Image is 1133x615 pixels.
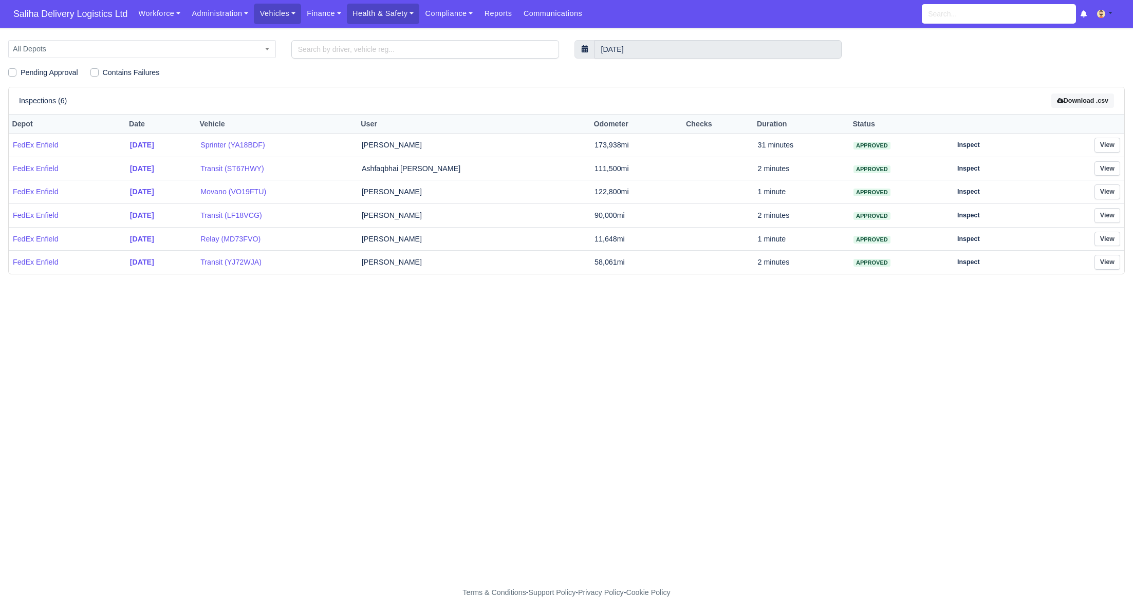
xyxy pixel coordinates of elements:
span: approved [853,165,890,173]
label: Contains Failures [103,67,160,79]
span: All Depots [9,43,275,55]
a: Compliance [419,4,478,24]
th: User [358,115,590,134]
td: 173,938mi [590,134,683,157]
a: View [1094,232,1120,247]
a: FedEx Enfield [13,186,122,198]
span: approved [853,189,890,196]
a: Relay (MD73FVO) [200,233,354,245]
a: Inspect [952,255,986,270]
td: 2 minutes [754,204,849,228]
a: [DATE] [130,139,192,151]
th: Checks [683,115,754,134]
td: 1 minute [754,227,849,251]
a: FedEx Enfield [13,256,122,268]
label: Pending Approval [21,67,78,79]
td: 90,000mi [590,204,683,228]
a: Health & Safety [347,4,420,24]
a: [DATE] [130,210,192,221]
td: 2 minutes [754,251,849,274]
a: FedEx Enfield [13,139,122,151]
td: [PERSON_NAME] [358,227,590,251]
td: [PERSON_NAME] [358,134,590,157]
th: Duration [754,115,849,134]
a: Transit (YJ72WJA) [200,256,354,268]
td: Ashfaqbhai [PERSON_NAME] [358,157,590,180]
a: Reports [478,4,517,24]
a: View [1094,138,1120,153]
a: Inspect [952,161,986,176]
td: 2 minutes [754,157,849,180]
a: FedEx Enfield [13,163,122,175]
button: Download .csv [1051,94,1114,108]
span: All Depots [8,40,276,58]
span: approved [853,236,890,244]
a: Finance [301,4,347,24]
a: Support Policy [529,588,576,597]
input: Search... [922,4,1076,24]
a: Privacy Policy [578,588,624,597]
a: Inspect [952,208,986,223]
a: FedEx Enfield [13,233,122,245]
strong: [DATE] [130,235,154,243]
strong: [DATE] [130,141,154,149]
span: approved [853,259,890,267]
td: 122,800mi [590,180,683,204]
a: Communications [518,4,588,24]
th: Date [126,115,196,134]
h6: Inspections (6) [19,97,67,105]
td: [PERSON_NAME] [358,204,590,228]
a: Inspect [952,232,986,247]
span: approved [853,212,890,220]
a: Transit (ST67HWY) [200,163,354,175]
strong: [DATE] [130,258,154,266]
a: View [1094,255,1120,270]
td: [PERSON_NAME] [358,180,590,204]
span: approved [853,142,890,150]
td: 58,061mi [590,251,683,274]
a: [DATE] [130,186,192,198]
div: - - - [274,587,860,599]
td: 31 minutes [754,134,849,157]
th: Vehicle [196,115,358,134]
a: Sprinter (YA18BDF) [200,139,354,151]
a: FedEx Enfield [13,210,122,221]
a: Inspect [952,184,986,199]
a: Workforce [133,4,186,24]
strong: [DATE] [130,188,154,196]
th: Depot [9,115,126,134]
a: Terms & Conditions [462,588,526,597]
iframe: Chat Widget [949,496,1133,615]
a: Administration [186,4,254,24]
a: View [1094,184,1120,199]
a: Vehicles [254,4,301,24]
th: Odometer [590,115,683,134]
strong: [DATE] [130,211,154,219]
a: View [1094,161,1120,176]
a: [DATE] [130,233,192,245]
td: 11,648mi [590,227,683,251]
a: Inspect [952,138,986,153]
a: Transit (LF18VCG) [200,210,354,221]
th: Status [849,115,948,134]
a: [DATE] [130,163,192,175]
input: Search by driver, vehicle reg... [291,40,559,59]
td: [PERSON_NAME] [358,251,590,274]
a: Saliha Delivery Logistics Ltd [8,4,133,24]
td: 1 minute [754,180,849,204]
a: View [1094,208,1120,223]
a: Cookie Policy [626,588,670,597]
a: Movano (VO19FTU) [200,186,354,198]
td: 111,500mi [590,157,683,180]
strong: [DATE] [130,164,154,173]
a: [DATE] [130,256,192,268]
